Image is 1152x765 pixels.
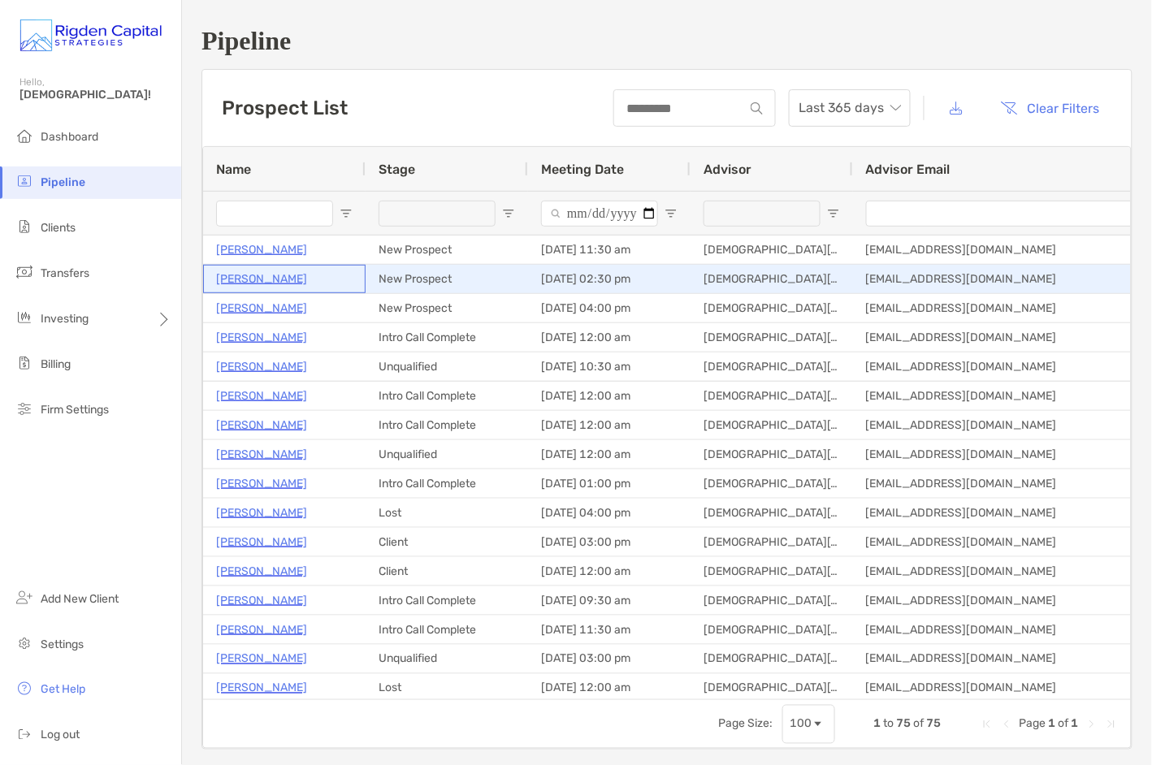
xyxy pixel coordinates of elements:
span: 75 [897,717,912,731]
input: Name Filter Input [216,201,333,227]
span: of [914,717,925,731]
div: [DEMOGRAPHIC_DATA][PERSON_NAME], CFP® [691,469,853,498]
img: add_new_client icon [15,588,34,607]
div: Intro Call Complete [366,469,528,498]
div: Page Size [782,705,835,744]
a: [PERSON_NAME] [216,532,307,552]
button: Clear Filters [989,90,1112,126]
a: [PERSON_NAME] [216,561,307,581]
div: New Prospect [366,294,528,322]
div: First Page [981,718,994,731]
span: Last 365 days [799,90,901,126]
div: [DATE] 04:00 pm [528,294,691,322]
h1: Pipeline [201,26,1133,56]
img: dashboard icon [15,126,34,145]
div: [DEMOGRAPHIC_DATA][PERSON_NAME], CFP® [691,411,853,439]
a: [PERSON_NAME] [216,415,307,435]
button: Open Filter Menu [665,207,678,220]
div: [DATE] 11:30 am [528,616,691,644]
img: clients icon [15,217,34,236]
span: 75 [927,717,942,731]
span: Firm Settings [41,403,109,417]
img: input icon [751,102,763,115]
a: [PERSON_NAME] [216,298,307,318]
div: [DATE] 03:00 pm [528,645,691,673]
span: Advisor [704,162,751,177]
div: [DEMOGRAPHIC_DATA][PERSON_NAME], CFP® [691,616,853,644]
span: Stage [379,162,415,177]
img: logout icon [15,724,34,744]
div: [DATE] 03:00 pm [528,528,691,556]
span: to [884,717,894,731]
div: [DATE] 09:30 am [528,586,691,615]
div: Intro Call Complete [366,586,528,615]
span: 1 [1049,717,1056,731]
div: [DEMOGRAPHIC_DATA][PERSON_NAME], CFP® [691,499,853,527]
div: [DATE] 01:00 pm [528,469,691,498]
a: [PERSON_NAME] [216,649,307,669]
span: [DEMOGRAPHIC_DATA]! [19,88,171,102]
span: Get Help [41,683,85,697]
span: Transfers [41,266,89,280]
div: New Prospect [366,265,528,293]
span: Add New Client [41,592,119,606]
div: Intro Call Complete [366,616,528,644]
div: Next Page [1085,718,1098,731]
div: Unqualified [366,352,528,381]
div: [DEMOGRAPHIC_DATA][PERSON_NAME], CFP® [691,645,853,673]
div: Unqualified [366,440,528,469]
img: get-help icon [15,679,34,698]
div: [DATE] 12:00 am [528,411,691,439]
div: Lost [366,499,528,527]
p: [PERSON_NAME] [216,620,307,640]
span: of [1059,717,1069,731]
a: [PERSON_NAME] [216,327,307,348]
a: [PERSON_NAME] [216,503,307,523]
img: investing icon [15,308,34,327]
a: [PERSON_NAME] [216,357,307,377]
a: [PERSON_NAME] [216,240,307,260]
span: 1 [874,717,881,731]
a: [PERSON_NAME] [216,590,307,611]
div: [DEMOGRAPHIC_DATA][PERSON_NAME], CFP® [691,674,853,702]
img: firm-settings icon [15,399,34,418]
span: Dashboard [41,130,98,144]
div: [DATE] 02:30 pm [528,265,691,293]
span: Settings [41,637,84,651]
div: 100 [790,717,812,731]
div: [DATE] 10:30 am [528,352,691,381]
span: Pipeline [41,175,85,189]
div: [DATE] 12:00 am [528,440,691,469]
img: settings icon [15,633,34,653]
a: [PERSON_NAME] [216,444,307,465]
span: Clients [41,221,76,235]
div: Client [366,557,528,586]
span: Name [216,162,251,177]
p: [PERSON_NAME] [216,386,307,406]
div: [DEMOGRAPHIC_DATA][PERSON_NAME], CFP® [691,382,853,410]
div: Intro Call Complete [366,323,528,352]
div: Previous Page [1000,718,1013,731]
div: [DEMOGRAPHIC_DATA][PERSON_NAME], CFP® [691,294,853,322]
div: [DATE] 12:00 am [528,557,691,586]
div: [DEMOGRAPHIC_DATA][PERSON_NAME], CFP® [691,557,853,586]
div: Page Size: [718,717,773,731]
a: [PERSON_NAME] [216,678,307,698]
div: [DEMOGRAPHIC_DATA][PERSON_NAME], CFP® [691,236,853,264]
div: Intro Call Complete [366,411,528,439]
button: Open Filter Menu [502,207,515,220]
button: Open Filter Menu [340,207,353,220]
div: Intro Call Complete [366,382,528,410]
p: [PERSON_NAME] [216,473,307,494]
img: Zoe Logo [19,6,162,65]
div: [DEMOGRAPHIC_DATA][PERSON_NAME], CFP® [691,265,853,293]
